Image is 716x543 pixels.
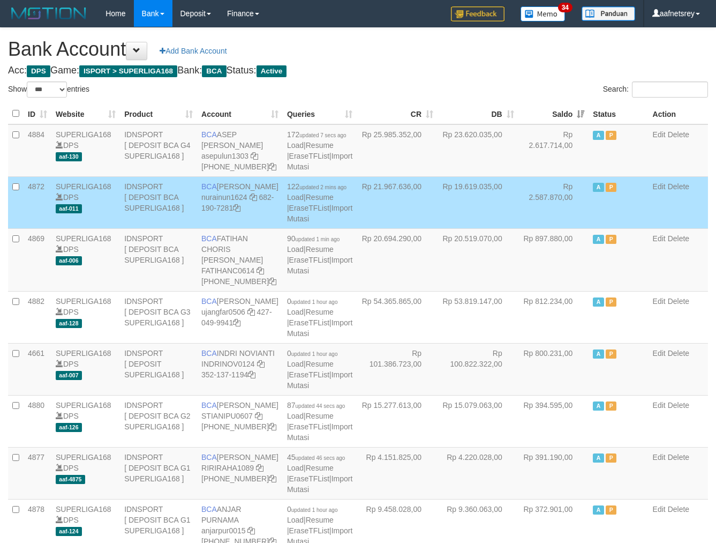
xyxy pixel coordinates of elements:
a: Load [287,360,304,368]
a: Copy 4062281875 to clipboard [269,162,276,171]
td: 4877 [24,447,51,499]
th: Saldo: activate to sort column ascending [518,103,589,124]
td: 4869 [24,228,51,291]
a: Resume [306,193,334,202]
a: Import Mutasi [287,256,352,275]
span: Active [593,349,604,359]
span: Active [593,183,604,192]
span: aaf-4875 [56,475,85,484]
a: asepulun1303 [201,152,248,160]
a: Import Mutasi [287,152,352,171]
td: [PERSON_NAME] [PHONE_NUMBER] [197,395,283,447]
label: Search: [603,81,708,98]
a: Copy 4062281727 to clipboard [269,277,276,286]
a: Resume [306,360,334,368]
td: IDNSPORT [ DEPOSIT BCA G2 SUPERLIGA168 ] [120,395,197,447]
img: Button%20Memo.svg [521,6,566,21]
a: SUPERLIGA168 [56,234,111,243]
th: Queries: activate to sort column ascending [283,103,357,124]
a: Copy nurainun1624 to clipboard [250,193,257,202]
span: 122 [287,182,346,191]
span: BCA [201,130,217,139]
span: BCA [202,65,226,77]
td: Rp 53.819.147,00 [438,291,518,343]
a: Add Bank Account [153,42,233,60]
td: Rp 101.386.723,00 [357,343,438,395]
a: SUPERLIGA168 [56,130,111,139]
span: Active [593,505,604,515]
select: Showentries [27,81,67,98]
a: EraseTFList [289,526,329,535]
td: Rp 54.365.865,00 [357,291,438,343]
a: nurainun1624 [201,193,247,202]
a: Copy STIANIPU0607 to clipboard [255,412,262,420]
a: Delete [668,130,689,139]
td: Rp 800.231,00 [518,343,589,395]
a: Import Mutasi [287,204,352,223]
span: Paused [606,349,616,359]
a: Edit [653,297,666,306]
span: Paused [606,453,616,463]
input: Search: [632,81,708,98]
a: Load [287,193,304,202]
a: Copy 4062280194 to clipboard [269,422,276,431]
span: Active [593,401,604,411]
a: Load [287,308,304,316]
a: EraseTFList [289,318,329,327]
a: Edit [653,453,666,462]
td: DPS [51,228,120,291]
td: Rp 897.880,00 [518,228,589,291]
td: IDNSPORT [ DEPOSIT BCA G1 SUPERLIGA168 ] [120,447,197,499]
a: Edit [653,234,666,243]
a: Load [287,516,304,524]
a: SUPERLIGA168 [56,505,111,514]
span: Active [257,65,287,77]
td: FATIHAN CHORIS [PERSON_NAME] [PHONE_NUMBER] [197,228,283,291]
td: Rp 812.234,00 [518,291,589,343]
span: BCA [201,349,217,358]
td: Rp 23.620.035,00 [438,124,518,177]
td: 4880 [24,395,51,447]
a: Edit [653,130,666,139]
a: Import Mutasi [287,422,352,442]
td: Rp 25.985.352,00 [357,124,438,177]
td: Rp 2.617.714,00 [518,124,589,177]
a: EraseTFList [289,256,329,264]
a: Copy INDRINOV0124 to clipboard [257,360,265,368]
a: Delete [668,453,689,462]
td: IDNSPORT [ DEPOSIT SUPERLIGA168 ] [120,343,197,395]
span: 0 [287,297,338,306]
td: Rp 20.519.070,00 [438,228,518,291]
a: Load [287,245,304,254]
h4: Acc: Game: Bank: Status: [8,65,708,76]
span: aaf-006 [56,256,82,265]
td: [PERSON_NAME] 682-190-7281 [197,176,283,228]
span: updated 1 hour ago [291,507,338,513]
td: DPS [51,291,120,343]
span: Active [593,131,604,140]
a: Copy 4270499941 to clipboard [233,318,240,327]
span: updated 2 mins ago [299,184,346,190]
span: BCA [201,182,217,191]
td: Rp 2.587.870,00 [518,176,589,228]
span: BCA [201,401,217,410]
td: Rp 394.595,00 [518,395,589,447]
a: Copy asepulun1303 to clipboard [251,152,258,160]
td: DPS [51,395,120,447]
span: aaf-007 [56,371,82,380]
span: | | | [287,182,352,223]
span: updated 44 secs ago [296,403,345,409]
td: Rp 100.822.322,00 [438,343,518,395]
td: ASEP [PERSON_NAME] [PHONE_NUMBER] [197,124,283,177]
th: Action [649,103,708,124]
a: INDRINOV0124 [201,360,255,368]
span: aaf-124 [56,527,82,536]
span: Paused [606,505,616,515]
span: | | | [287,297,352,338]
img: Feedback.jpg [451,6,504,21]
span: 0 [287,349,338,358]
span: | | | [287,130,352,171]
span: Active [593,235,604,244]
a: Copy 4062281611 to clipboard [269,474,276,483]
span: Active [593,297,604,307]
